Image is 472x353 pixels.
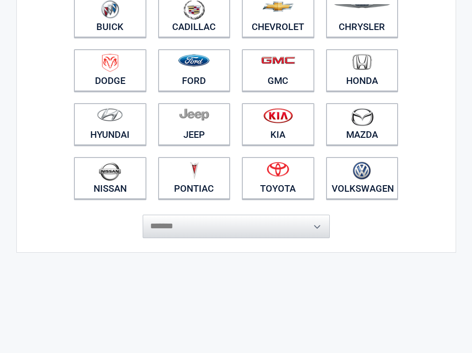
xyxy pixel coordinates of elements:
[353,162,371,180] img: volkswagen
[352,54,372,70] img: honda
[267,162,289,177] img: toyota
[242,49,314,91] a: GMC
[350,108,374,126] img: mazda
[179,108,209,121] img: jeep
[158,49,231,91] a: Ford
[334,4,391,8] img: chrysler
[242,103,314,145] a: Kia
[326,157,399,199] a: Volkswagen
[102,54,118,72] img: dodge
[74,157,146,199] a: Nissan
[74,103,146,145] a: Hyundai
[158,157,231,199] a: Pontiac
[158,103,231,145] a: Jeep
[326,103,399,145] a: Mazda
[74,49,146,91] a: Dodge
[263,108,293,123] img: kia
[242,157,314,199] a: Toyota
[99,162,121,181] img: nissan
[97,108,123,121] img: hyundai
[178,54,210,67] img: ford
[326,49,399,91] a: Honda
[262,1,294,12] img: chevrolet
[261,56,295,64] img: gmc
[189,162,199,180] img: pontiac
